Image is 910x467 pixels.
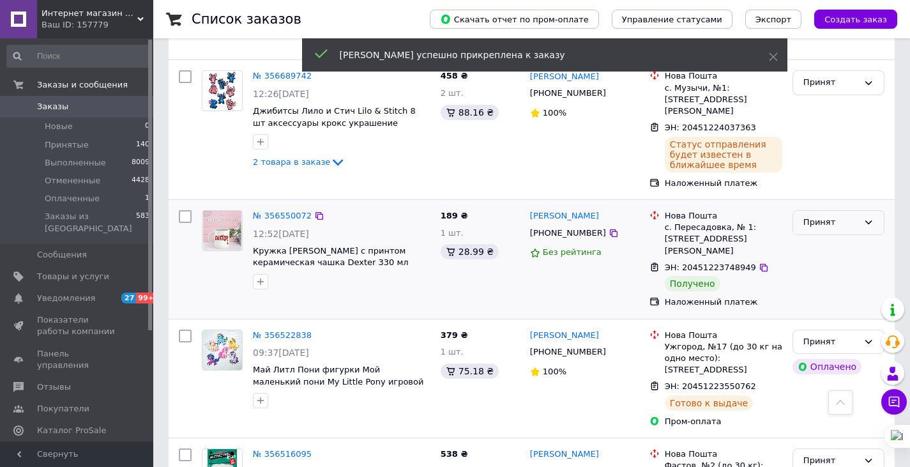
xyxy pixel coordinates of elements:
a: Джибитсы Лило и Стич Lilo & Stitch 8 шт аксессуары крокс украшение [253,106,416,128]
div: 75.18 ₴ [441,364,499,379]
button: Создать заказ [814,10,897,29]
div: Принят [803,335,858,349]
span: ЭН: 20451224037363 [665,123,756,132]
div: с. Музычи, №1: [STREET_ADDRESS][PERSON_NAME] [665,82,782,118]
div: Ужгород, №17 (до 30 кг на одно место): [STREET_ADDRESS] [665,341,782,376]
a: [PERSON_NAME] [530,448,599,461]
span: 140 [136,139,149,151]
a: Кружка [PERSON_NAME] с принтом керамическая чашка Dexter 330 мл [253,246,409,268]
a: [PERSON_NAME] [530,330,599,342]
span: 379 ₴ [441,330,468,340]
span: Оплаченные [45,193,100,204]
div: Нова Пошта [665,70,782,82]
button: Управление статусами [612,10,732,29]
a: № 356689742 [253,71,312,80]
span: 538 ₴ [441,449,468,459]
div: Нова Пошта [665,330,782,341]
a: Фото товару [202,330,243,371]
button: Скачать отчет по пром-оплате [430,10,599,29]
span: ЭН: 20451223550762 [665,381,756,391]
span: Показатели работы компании [37,314,118,337]
div: Оплачено [792,359,861,374]
span: Скачать отчет по пром-оплате [440,13,589,25]
span: Заказы и сообщения [37,79,128,91]
div: Статус отправления будет известен в ближайшее время [665,137,782,172]
div: 88.16 ₴ [441,105,499,120]
span: Уведомления [37,293,95,304]
span: 2 шт. [441,88,464,98]
h1: Список заказов [192,11,301,27]
a: Фото товару [202,210,243,251]
span: Панель управления [37,348,118,371]
span: [PHONE_NUMBER] [530,88,606,98]
span: Отмененные [45,175,100,187]
span: 99+ [136,293,157,303]
span: 458 ₴ [441,71,468,80]
span: 1 [145,193,149,204]
span: 12:26[DATE] [253,89,309,99]
div: Нова Пошта [665,210,782,222]
a: Май Литл Пони фигурки Мой маленький пони My Little Pony игровой набор фигурок Единороги 6 шт 5,5см [253,365,423,398]
span: Управление статусами [622,15,722,24]
a: Создать заказ [801,14,897,24]
div: Ваш ID: 157779 [42,19,153,31]
a: № 356522838 [253,330,312,340]
span: 09:37[DATE] [253,348,309,358]
span: 583 [136,211,149,234]
span: 12:52[DATE] [253,229,309,239]
img: Фото товару [202,330,242,370]
div: Готово к выдаче [665,395,753,411]
span: 4428 [132,175,149,187]
div: [PERSON_NAME] успешно прикреплена к заказу [340,49,737,61]
a: Фото товару [202,70,243,111]
button: Чат с покупателем [881,389,907,415]
span: Каталог ProSale [37,425,106,436]
div: Пром-оплата [665,416,782,427]
a: [PERSON_NAME] [530,71,599,83]
div: Наложенный платеж [665,178,782,189]
span: 27 [121,293,136,303]
span: 189 ₴ [441,211,468,220]
div: Принят [803,216,858,229]
a: [PERSON_NAME] [530,210,599,222]
span: Заказы из [GEOGRAPHIC_DATA] [45,211,136,234]
div: Принят [803,76,858,89]
span: 1 шт. [441,228,464,238]
a: 2 товара в заказе [253,157,345,167]
span: 0 [145,121,149,132]
span: Создать заказ [824,15,887,24]
span: Товары и услуги [37,271,109,282]
span: Новые [45,121,73,132]
span: Заказы [37,101,68,112]
div: Нова Пошта [665,448,782,460]
span: 100% [543,367,566,376]
span: Экспорт [755,15,791,24]
span: 2 товара в заказе [253,157,330,167]
span: Покупатели [37,403,89,415]
span: [PHONE_NUMBER] [530,228,606,238]
a: № 356516095 [253,449,312,459]
img: Фото товару [203,211,241,250]
span: [PHONE_NUMBER] [530,347,606,356]
a: № 356550072 [253,211,312,220]
span: Принятые [45,139,89,151]
img: Фото товару [208,71,238,111]
div: 28.99 ₴ [441,244,499,259]
span: 8009 [132,157,149,169]
span: Сообщения [37,249,87,261]
span: Интернет магазин товаров оптом "Оптовичок" [42,8,137,19]
span: Без рейтинга [543,247,602,257]
input: Поиск [6,45,151,68]
div: с. Пересадовка, № 1: [STREET_ADDRESS][PERSON_NAME] [665,222,782,257]
span: Выполненные [45,157,106,169]
span: Отзывы [37,381,71,393]
div: Наложенный платеж [665,296,782,308]
span: 100% [543,108,566,118]
div: Получено [665,276,720,291]
button: Экспорт [745,10,801,29]
span: 1 шт. [441,347,464,356]
span: ЭН: 20451223748949 [665,263,756,272]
